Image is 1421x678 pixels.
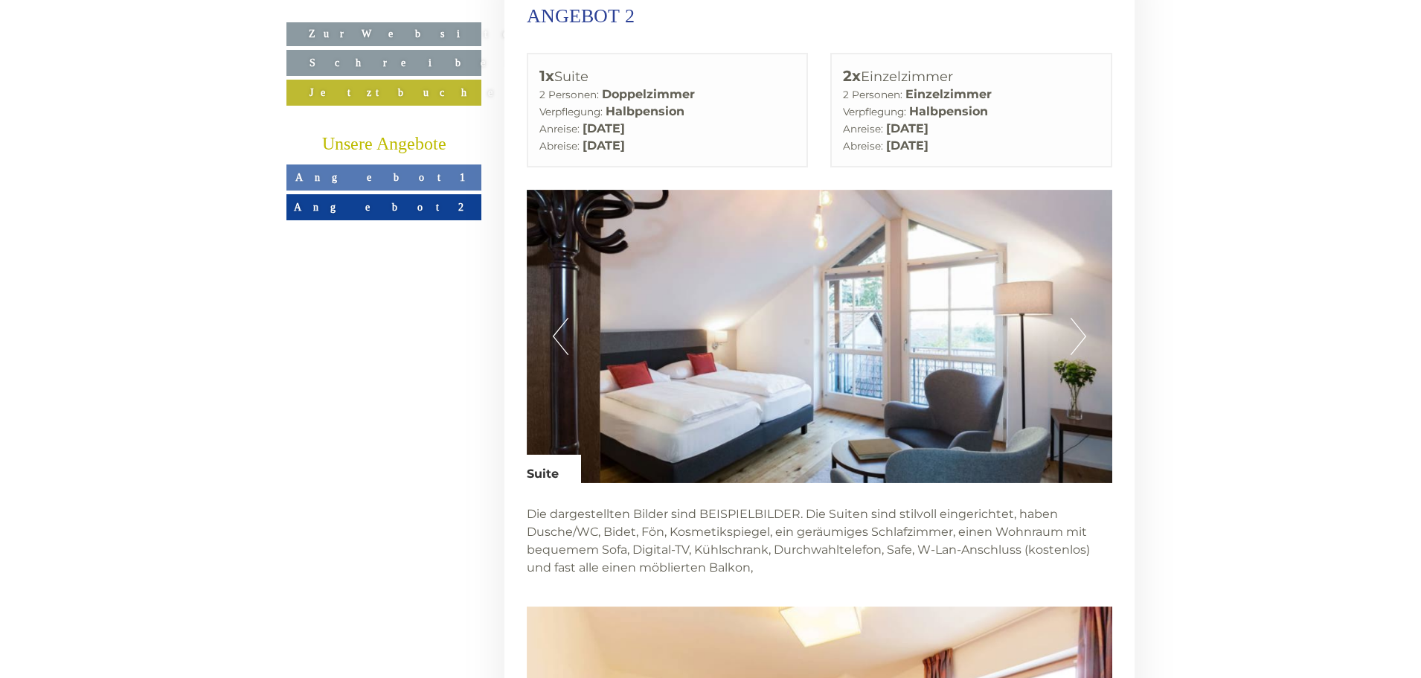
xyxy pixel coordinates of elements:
[265,4,322,29] div: [DATE]
[886,138,928,153] b: [DATE]
[11,139,378,287] div: Guten [DATE] [PERSON_NAME], Gerne bestätigen wir Ihnen die 3 EZ nebeneinander. vom DZ/Suite mit g...
[539,65,796,87] div: Suite
[286,80,481,106] a: Jetzt buchen
[909,104,988,118] b: Halbpension
[843,106,906,118] small: Verpflegung:
[539,89,599,100] small: 2 Personen:
[539,140,580,152] small: Abreise:
[602,87,695,101] b: Doppelzimmer
[286,132,481,157] div: Unsere Angebote
[843,67,861,85] b: 2x
[22,142,371,154] div: [GEOGRAPHIC_DATA]
[553,318,568,355] button: Previous
[843,65,1100,87] div: Einzelzimmer
[527,190,1113,483] img: image
[886,121,928,135] b: [DATE]
[843,140,883,152] small: Abreise:
[286,22,481,46] a: Zur Website
[539,123,580,135] small: Anreise:
[295,171,472,183] span: Angebot 1
[527,455,581,483] div: Suite
[402,392,586,418] button: Senden
[22,273,371,284] small: 09:21
[1071,318,1086,355] button: Next
[843,123,883,135] small: Anreise:
[286,50,481,76] a: Schreiben Sie uns
[606,104,684,118] b: Halbpension
[527,505,1113,577] p: Die dargestellten Bilder sind BEISPIELBILDER. Die Suiten sind stilvoll eingerichtet, haben Dusche...
[583,138,625,153] b: [DATE]
[216,122,564,132] small: 09:01
[843,89,902,100] small: 2 Personen:
[539,106,603,118] small: Verpflegung:
[539,67,554,85] b: 1x
[583,121,625,135] b: [DATE]
[905,87,992,101] b: Einzelzimmer
[527,2,635,30] div: Angebot 2
[294,201,474,213] span: Angebot 2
